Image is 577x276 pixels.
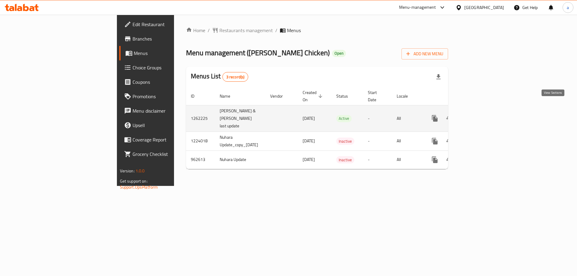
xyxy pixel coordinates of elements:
span: 3 record(s) [223,74,248,80]
a: Coverage Report [119,132,213,147]
span: Edit Restaurant [133,21,209,28]
a: Grocery Checklist [119,147,213,161]
td: All [392,132,423,150]
td: All [392,105,423,132]
th: Actions [423,87,490,105]
span: Menu disclaimer [133,107,209,114]
button: Add New Menu [401,48,448,59]
span: Inactive [336,138,354,145]
a: Promotions [119,89,213,104]
span: Choice Groups [133,64,209,71]
span: [DATE] [303,156,315,163]
td: Nuhara Update_copy_[DATE] [215,132,265,150]
td: - [363,150,392,169]
h2: Menus List [191,72,248,82]
span: Coverage Report [133,136,209,143]
td: All [392,150,423,169]
div: Export file [431,70,446,84]
td: Nuhara Update [215,150,265,169]
div: [GEOGRAPHIC_DATA] [464,4,504,11]
td: - [363,132,392,150]
nav: breadcrumb [186,27,448,34]
span: Branches [133,35,209,42]
a: Coupons [119,75,213,89]
span: Name [220,93,238,100]
span: a [567,4,569,11]
button: Change Status [442,134,456,148]
span: [DATE] [303,114,315,122]
div: Menu-management [399,4,436,11]
span: Vendor [270,93,291,100]
li: / [275,27,277,34]
a: Menus [119,46,213,60]
span: Version: [120,167,135,175]
a: Choice Groups [119,60,213,75]
span: Add New Menu [406,50,443,58]
span: Locale [397,93,416,100]
button: Change Status [442,153,456,167]
span: Created On [303,89,324,103]
span: Upsell [133,122,209,129]
span: Promotions [133,93,209,100]
span: Restaurants management [219,27,273,34]
span: ID [191,93,202,100]
a: Support.OpsPlatform [120,183,158,191]
span: Inactive [336,156,354,163]
span: Menu management ( [PERSON_NAME] Chicken ) [186,46,330,59]
div: Inactive [336,156,354,163]
span: Active [336,115,352,122]
span: 1.0.0 [136,167,145,175]
span: [DATE] [303,137,315,145]
span: Menus [287,27,301,34]
span: Grocery Checklist [133,150,209,158]
span: Status [336,93,356,100]
a: Upsell [119,118,213,132]
a: Edit Restaurant [119,17,213,32]
td: [PERSON_NAME] & [PERSON_NAME] last update [215,105,265,132]
span: Start Date [368,89,385,103]
button: more [428,134,442,148]
a: Menu disclaimer [119,104,213,118]
button: more [428,111,442,126]
button: more [428,153,442,167]
span: Get support on: [120,177,148,185]
div: Open [332,50,346,57]
a: Restaurants management [212,27,273,34]
span: Open [332,51,346,56]
table: enhanced table [186,87,490,169]
span: Menus [134,50,209,57]
a: Branches [119,32,213,46]
div: Total records count [222,72,249,82]
span: Coupons [133,78,209,86]
td: - [363,105,392,132]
